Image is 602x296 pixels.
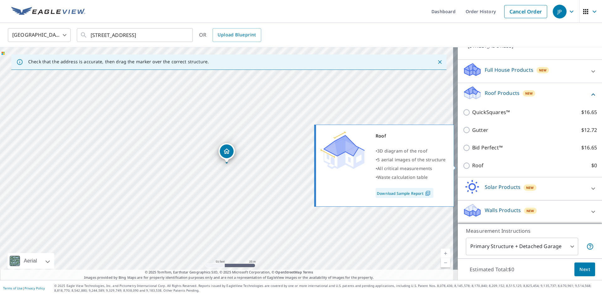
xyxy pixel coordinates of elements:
[463,203,597,221] div: Walls ProductsNew
[581,126,597,134] p: $12.72
[376,147,446,155] div: •
[145,270,313,275] span: © 2025 TomTom, Earthstar Geographics SIO, © 2025 Microsoft Corporation, ©
[91,26,180,44] input: Search by address or latitude-longitude
[321,132,365,169] img: Premium
[3,286,23,290] a: Terms of Use
[376,164,446,173] div: •
[465,262,519,276] p: Estimated Total: $0
[472,144,503,152] p: Bid Perfect™
[376,132,446,140] div: Roof
[3,286,45,290] p: |
[199,28,261,42] div: OR
[303,270,313,274] a: Terms
[574,262,595,277] button: Next
[424,190,432,196] img: Pdf Icon
[581,144,597,152] p: $16.65
[218,31,256,39] span: Upload Blueprint
[377,148,427,154] span: 3D diagram of the roof
[591,162,597,169] p: $0
[8,253,54,269] div: Aerial
[441,258,450,267] a: Current Level 19, Zoom Out
[376,188,433,198] a: Download Sample Report
[472,126,488,134] p: Gutter
[463,180,597,198] div: Solar ProductsNew
[485,183,520,191] p: Solar Products
[28,59,209,65] p: Check that the address is accurate, then drag the marker over the correct structure.
[504,5,547,18] a: Cancel Order
[8,26,71,44] div: [GEOGRAPHIC_DATA]
[579,266,590,273] span: Next
[466,238,578,255] div: Primary Structure + Detached Garage
[553,5,567,18] div: JP
[213,28,261,42] a: Upload Blueprint
[463,86,597,103] div: Roof ProductsNew
[485,206,521,214] p: Walls Products
[377,174,428,180] span: Waste calculation table
[436,58,444,66] button: Close
[275,270,302,274] a: OpenStreetMap
[24,286,45,290] a: Privacy Policy
[586,243,594,250] span: Your report will include the primary structure and a detached garage if one exists.
[219,143,235,163] div: Dropped pin, building 1, Residential property, 5355 River Meadow Dr Baton Rouge, LA 70820
[525,91,533,96] span: New
[526,185,534,190] span: New
[463,62,597,80] div: Full House ProductsNew
[485,89,520,97] p: Roof Products
[22,253,39,269] div: Aerial
[466,227,594,235] p: Measurement Instructions
[377,165,432,171] span: All critical measurements
[581,108,597,116] p: $16.65
[376,155,446,164] div: •
[441,249,450,258] a: Current Level 19, Zoom In
[485,66,533,74] p: Full House Products
[54,283,599,293] p: © 2025 Eagle View Technologies, Inc. and Pictometry International Corp. All Rights Reserved. Repo...
[11,7,85,16] img: EV Logo
[539,68,547,73] span: New
[376,173,446,182] div: •
[472,162,484,169] p: Roof
[377,157,446,163] span: 5 aerial images of the structure
[526,208,534,213] span: New
[472,108,510,116] p: QuickSquares™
